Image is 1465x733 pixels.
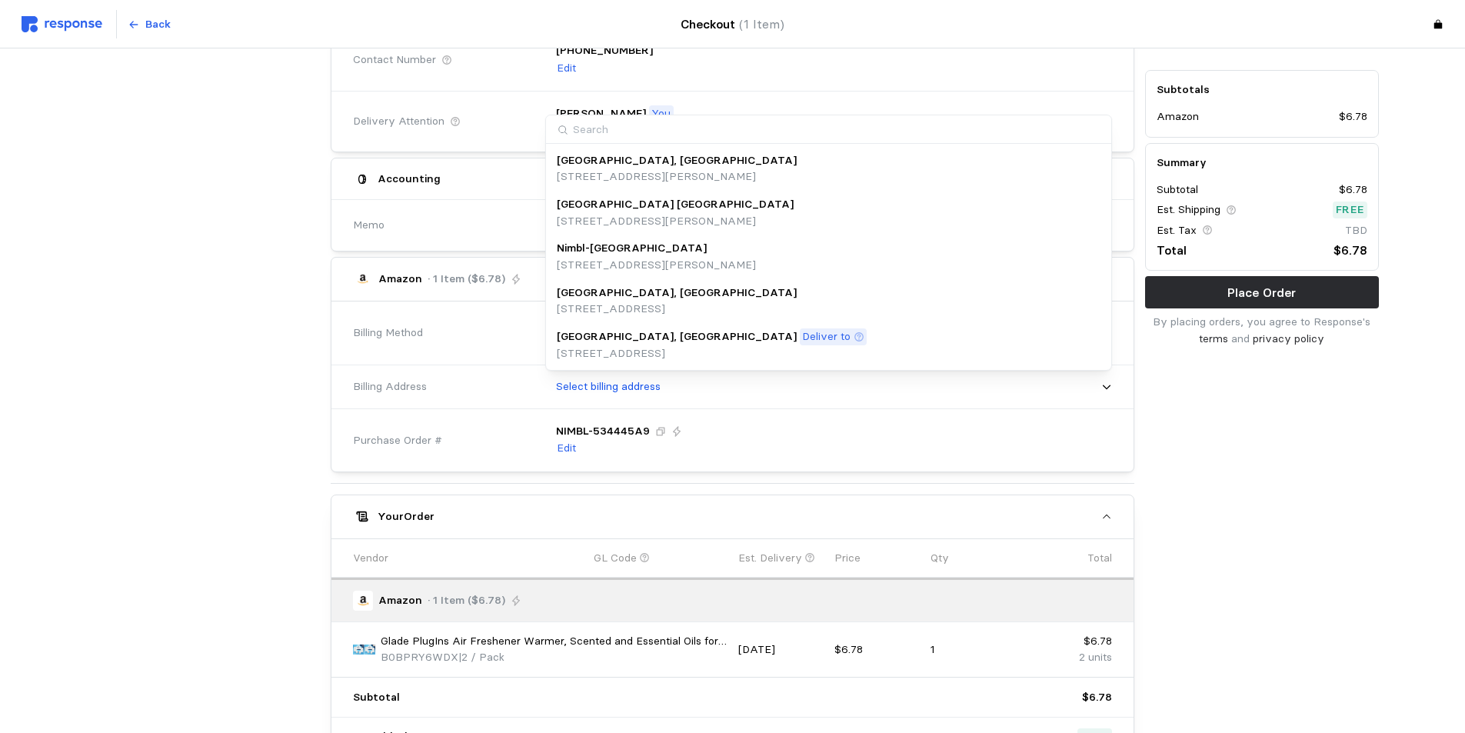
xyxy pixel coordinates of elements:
p: $6.78 [834,641,920,658]
p: TBD [1345,222,1367,239]
p: [GEOGRAPHIC_DATA], [GEOGRAPHIC_DATA] [557,285,797,302]
p: Deliver to [802,328,851,345]
p: $6.78 [1333,241,1367,260]
h5: Subtotals [1157,82,1367,98]
span: Billing Address [353,378,427,395]
p: [GEOGRAPHIC_DATA] [GEOGRAPHIC_DATA] [557,196,794,213]
span: Memo [353,217,385,234]
span: B0BPRY6WDX [381,650,458,664]
p: [PERSON_NAME] [556,105,646,122]
p: Select billing address [556,378,661,395]
p: Edit [557,440,576,457]
p: Vendor [353,550,388,567]
p: · 1 Item ($6.78) [428,271,505,288]
p: [PHONE_NUMBER] [556,42,653,59]
p: Price [834,550,861,567]
button: YourOrder [331,495,1134,538]
p: $6.78 [1082,689,1112,706]
p: Total [1087,550,1112,567]
p: Back [145,16,171,33]
span: (1 Item) [739,17,784,32]
p: $6.78 [1339,182,1367,198]
p: 2 units [1027,649,1112,666]
img: svg%3e [22,16,102,32]
p: Total [1157,241,1187,260]
button: Place Order [1145,276,1379,308]
button: Amazon· 1 Item ($6.78)Requires ApprovalSW [331,258,1134,301]
p: NIMBL-534445A9 [556,423,650,440]
h4: Checkout [681,15,784,34]
a: privacy policy [1253,332,1324,345]
p: Glade PlugIns Air Freshener Warmer, Scented and Essential Oils for Home and Bathroom, Up to 50 Da... [381,633,727,650]
div: Amazon· 1 Item ($6.78)Requires ApprovalSW [331,302,1134,471]
p: Edit [557,60,576,77]
span: | 2 / Pack [458,650,504,664]
p: You [651,105,671,122]
p: $6.78 [1339,109,1367,126]
p: [STREET_ADDRESS][PERSON_NAME] [557,213,794,230]
a: terms [1199,332,1228,345]
h5: Your Order [378,508,435,525]
span: Billing Method [353,325,423,342]
p: GL Code [594,550,637,567]
button: Edit [556,439,577,458]
p: By placing orders, you agree to Response's and [1145,314,1379,347]
p: Est. Tax [1157,222,1197,239]
p: Subtotal [1157,182,1198,198]
p: [GEOGRAPHIC_DATA], [GEOGRAPHIC_DATA] [557,328,797,345]
span: Contact Number [353,52,436,68]
button: Back [119,10,179,39]
img: 71Ivtyu4UpL._AC_SX679_PIbundle-2,TopRight,0,0_SH20_.jpg [353,638,375,661]
p: Amazon [378,271,422,288]
h5: Summary [1157,155,1367,171]
p: Free [1336,202,1365,219]
p: $6.78 [1027,633,1112,650]
p: · 1 Item ($6.78) [428,592,505,609]
input: Search [546,115,1111,144]
p: [STREET_ADDRESS] [557,301,797,318]
p: Qty [931,550,949,567]
p: Subtotal [353,689,400,706]
p: [STREET_ADDRESS][PERSON_NAME] [557,168,797,185]
button: Edit [556,59,577,78]
p: [STREET_ADDRESS][PERSON_NAME] [557,257,756,274]
p: Est. Delivery [738,550,802,567]
h5: Accounting [378,171,441,187]
span: Purchase Order # [353,432,442,449]
p: Place Order [1227,283,1296,302]
p: [STREET_ADDRESS] [557,345,867,362]
p: [GEOGRAPHIC_DATA], [GEOGRAPHIC_DATA] [557,152,797,169]
p: Amazon [1157,109,1199,126]
p: Est. Shipping [1157,202,1220,219]
span: Delivery Attention [353,113,444,130]
p: [DATE] [738,641,824,658]
p: 1 [931,641,1016,658]
p: Amazon [378,592,422,609]
p: Nimbl-[GEOGRAPHIC_DATA] [557,240,707,257]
